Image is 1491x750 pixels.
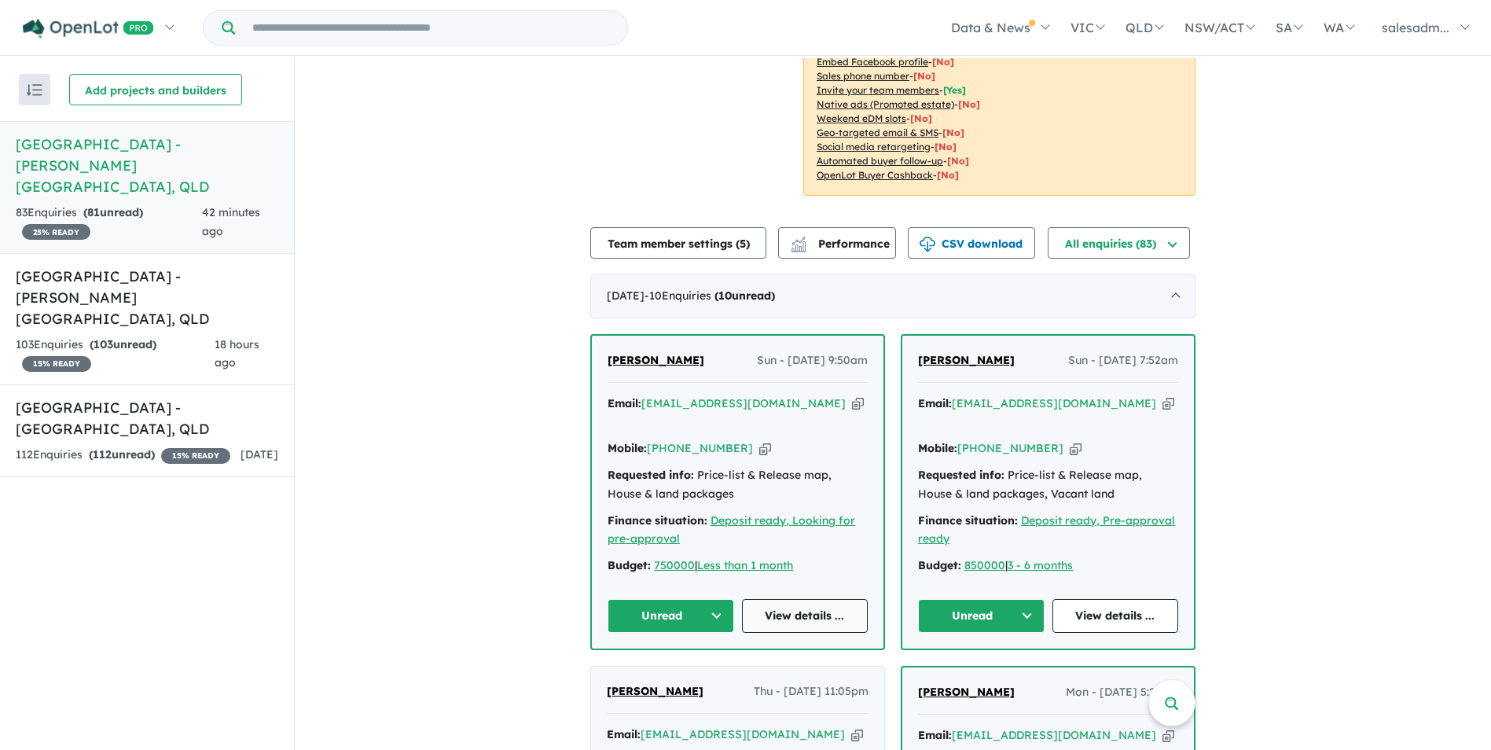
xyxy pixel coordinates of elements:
[1162,395,1174,412] button: Copy
[791,241,806,252] img: bar-chart.svg
[1008,558,1073,572] a: 3 - 6 months
[608,599,734,633] button: Unread
[778,227,896,259] button: Performance
[1382,20,1449,35] span: salesadm...
[90,337,156,351] strong: ( unread)
[94,337,113,351] span: 103
[817,98,954,110] u: Native ads (Promoted estate)
[851,726,863,743] button: Copy
[910,112,932,124] span: [No]
[1066,683,1178,702] span: Mon - [DATE] 5:23pm
[942,127,964,138] span: [No]
[817,141,931,153] u: Social media retargeting
[16,446,230,465] div: 112 Enquir ies
[608,441,647,455] strong: Mobile:
[943,84,966,96] span: [ Yes ]
[89,447,155,461] strong: ( unread)
[83,205,143,219] strong: ( unread)
[697,558,793,572] a: Less than 1 month
[87,205,100,219] span: 81
[964,558,1005,572] a: 850000
[742,599,869,633] a: View details ...
[817,169,933,181] u: OpenLot Buyer Cashback
[918,396,952,410] strong: Email:
[23,19,154,39] img: Openlot PRO Logo White
[817,56,928,68] u: Embed Facebook profile
[852,395,864,412] button: Copy
[608,353,704,367] span: [PERSON_NAME]
[913,70,935,82] span: [ No ]
[238,11,624,45] input: Try estate name, suburb, builder or developer
[608,513,855,546] a: Deposit ready, Looking for pre-approval
[590,274,1195,318] div: [DATE]
[27,84,42,96] img: sort.svg
[161,448,230,464] span: 15 % READY
[714,289,775,303] strong: ( unread)
[641,396,846,410] a: [EMAIL_ADDRESS][DOMAIN_NAME]
[918,468,1004,482] strong: Requested info:
[918,683,1015,702] a: [PERSON_NAME]
[202,205,260,238] span: 42 minutes ago
[215,337,259,370] span: 18 hours ago
[918,599,1045,633] button: Unread
[817,70,909,82] u: Sales phone number
[718,289,732,303] span: 10
[740,237,746,251] span: 5
[918,558,961,572] strong: Budget:
[608,351,704,370] a: [PERSON_NAME]
[16,204,202,241] div: 83 Enquir ies
[1068,351,1178,370] span: Sun - [DATE] 7:52am
[645,289,775,303] span: - 10 Enquir ies
[16,397,278,439] h5: [GEOGRAPHIC_DATA] - [GEOGRAPHIC_DATA] , QLD
[608,466,868,504] div: Price-list & Release map, House & land packages
[647,441,753,455] a: [PHONE_NUMBER]
[607,684,703,698] span: [PERSON_NAME]
[607,727,641,741] strong: Email:
[16,336,215,373] div: 103 Enquir ies
[918,685,1015,699] span: [PERSON_NAME]
[817,155,943,167] u: Automated buyer follow-up
[241,447,278,461] span: [DATE]
[791,237,806,245] img: line-chart.svg
[918,353,1015,367] span: [PERSON_NAME]
[918,466,1178,504] div: Price-list & Release map, House & land packages, Vacant land
[607,682,703,701] a: [PERSON_NAME]
[608,513,707,528] strong: Finance situation:
[817,84,939,96] u: Invite your team members
[759,440,771,457] button: Copy
[1048,227,1190,259] button: All enquiries (83)
[937,169,959,181] span: [No]
[22,224,90,240] span: 25 % READY
[935,141,957,153] span: [No]
[1162,727,1174,744] button: Copy
[918,351,1015,370] a: [PERSON_NAME]
[918,513,1175,546] u: Deposit ready, Pre-approval ready
[757,351,868,370] span: Sun - [DATE] 9:50am
[793,237,890,251] span: Performance
[952,396,1156,410] a: [EMAIL_ADDRESS][DOMAIN_NAME]
[22,356,91,372] span: 15 % READY
[920,237,935,252] img: download icon
[608,557,868,575] div: |
[817,112,906,124] u: Weekend eDM slots
[817,127,938,138] u: Geo-targeted email & SMS
[918,728,952,742] strong: Email:
[608,396,641,410] strong: Email:
[69,74,242,105] button: Add projects and builders
[641,727,845,741] a: [EMAIL_ADDRESS][DOMAIN_NAME]
[1052,599,1179,633] a: View details ...
[918,513,1018,528] strong: Finance situation:
[608,558,651,572] strong: Budget:
[16,266,278,329] h5: [GEOGRAPHIC_DATA] - [PERSON_NAME][GEOGRAPHIC_DATA] , QLD
[908,227,1035,259] button: CSV download
[608,468,694,482] strong: Requested info:
[1070,440,1082,457] button: Copy
[947,155,969,167] span: [No]
[918,441,957,455] strong: Mobile:
[654,558,695,572] a: 750000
